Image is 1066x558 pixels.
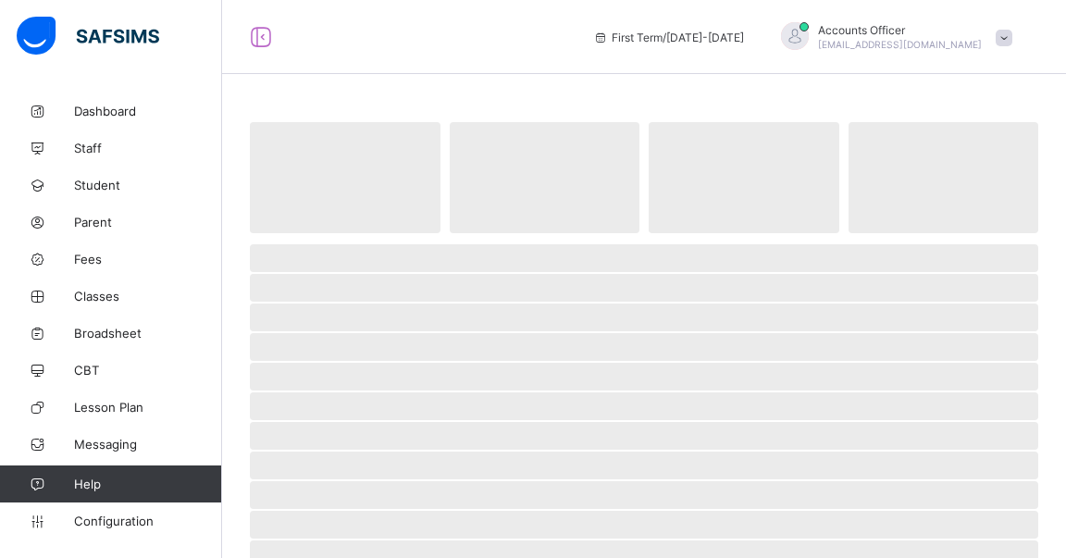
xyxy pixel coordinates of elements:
span: Messaging [74,437,222,452]
span: Configuration [74,514,221,528]
span: [EMAIL_ADDRESS][DOMAIN_NAME] [818,39,982,50]
span: Accounts Officer [818,23,982,37]
span: Help [74,477,221,491]
span: Lesson Plan [74,400,222,415]
img: safsims [17,17,159,56]
span: Staff [74,141,222,155]
span: Broadsheet [74,326,222,341]
span: ‌ [649,122,839,233]
span: ‌ [250,422,1038,450]
span: Classes [74,289,222,304]
span: ‌ [250,363,1038,391]
span: ‌ [250,452,1038,479]
span: ‌ [250,274,1038,302]
span: ‌ [250,392,1038,420]
span: Fees [74,252,222,267]
span: ‌ [450,122,640,233]
span: ‌ [250,304,1038,331]
span: ‌ [250,481,1038,509]
span: ‌ [250,511,1038,539]
span: CBT [74,363,222,378]
span: ‌ [250,333,1038,361]
span: Parent [74,215,222,229]
span: Student [74,178,222,192]
span: session/term information [593,31,744,44]
div: AccountsOfficer [762,22,1022,53]
span: Dashboard [74,104,222,118]
span: ‌ [250,244,1038,272]
span: ‌ [250,122,440,233]
span: ‌ [849,122,1039,233]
